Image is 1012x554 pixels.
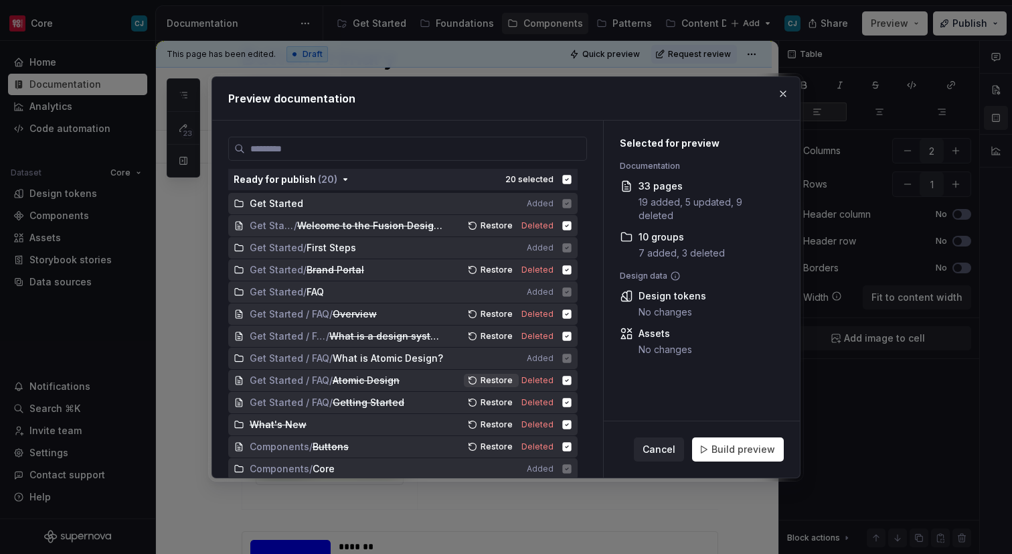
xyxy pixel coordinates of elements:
span: Restore [481,331,513,342]
div: 20 selected [505,174,554,185]
button: Restore [464,263,519,277]
div: Design data [620,271,777,281]
span: Deleted [521,397,554,408]
span: Restore [481,220,513,231]
span: ( 20 ) [318,174,337,185]
div: Assets [639,327,692,340]
span: / [329,307,333,321]
span: / [329,374,333,387]
span: Deleted [521,419,554,430]
span: Restore [481,265,513,275]
span: Restore [481,397,513,408]
div: 19 added, 5 updated, 9 deleted [639,196,777,222]
div: Design tokens [639,289,706,303]
span: Deleted [521,375,554,386]
span: What is a design system? [329,330,445,343]
button: Ready for publish (20)20 selected [228,169,578,190]
span: What's New [250,418,307,431]
span: Restore [481,375,513,386]
span: / [309,440,313,454]
button: Restore [464,418,519,431]
button: Restore [464,396,519,409]
span: Build preview [711,443,775,456]
span: Deleted [521,265,554,275]
span: Components [250,440,309,454]
span: Get Started [250,263,303,277]
div: Documentation [620,161,777,171]
span: Buttons [313,440,349,454]
span: Brand Portal [307,263,364,277]
span: / [294,219,297,232]
button: Restore [464,307,519,321]
span: Deleted [521,331,554,342]
div: 10 groups [639,230,725,244]
span: Getting Started [333,396,404,409]
span: Get Started / FAQ [250,330,326,343]
span: Deleted [521,309,554,320]
button: Restore [464,374,519,387]
span: Get Started [250,219,294,232]
div: Ready for publish [234,173,337,186]
span: Deleted [521,220,554,231]
div: No changes [639,305,706,319]
button: Restore [464,219,519,232]
button: Build preview [692,437,784,462]
span: Cancel [643,443,675,456]
h2: Preview documentation [228,90,784,107]
span: Get Started / FAQ [250,307,329,321]
span: Restore [481,419,513,430]
div: No changes [639,343,692,356]
span: / [303,263,307,277]
span: / [329,396,333,409]
span: Welcome to the Fusion Design System [297,219,445,232]
span: Restore [481,309,513,320]
span: Get Started / FAQ [250,396,329,409]
button: Restore [464,440,519,454]
div: 33 pages [639,180,777,193]
div: Selected for preview [620,137,777,150]
span: Deleted [521,441,554,452]
span: Overview [333,307,377,321]
span: Get Started / FAQ [250,374,329,387]
button: Cancel [634,437,684,462]
button: Restore [464,330,519,343]
div: 7 added, 3 deleted [639,247,725,260]
span: Atomic Design [333,374,400,387]
span: / [326,330,329,343]
span: Restore [481,441,513,452]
